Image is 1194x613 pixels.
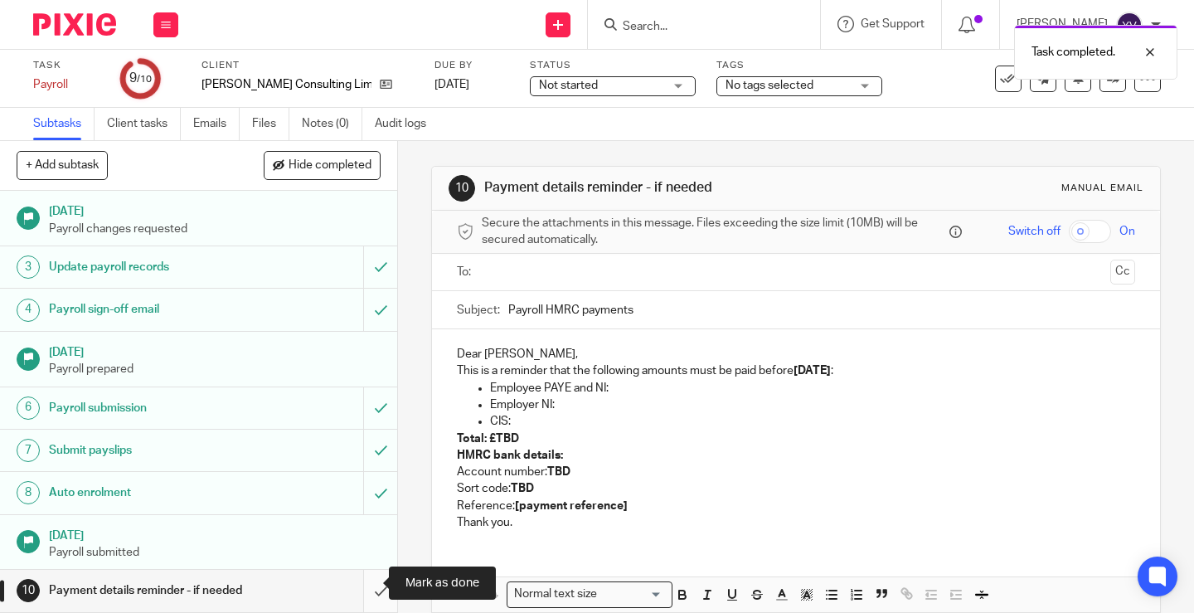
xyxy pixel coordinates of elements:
div: Payroll [33,76,99,93]
div: 7 [17,439,40,462]
span: Secure the attachments in this message. Files exceeding the size limit (10MB) will be secured aut... [482,215,945,249]
p: Payroll prepared [49,361,381,377]
span: Hide completed [289,159,371,173]
div: 10 [449,175,475,202]
p: Reference: [457,498,1135,514]
span: Switch off [1008,223,1061,240]
h1: Submit payslips [49,438,248,463]
p: Account number: [457,464,1135,480]
p: Task completed. [1031,44,1115,61]
div: 3 [17,255,40,279]
h1: Payroll submission [49,396,248,421]
p: [PERSON_NAME] Consulting Limited [201,76,371,93]
p: Employee PAYE and NI: [490,380,1135,397]
label: Subject: [457,302,500,319]
h1: [DATE] [49,199,381,220]
div: Manual email [1061,182,1143,195]
small: /10 [137,75,152,84]
strong: TBD [547,466,570,478]
strong: HMRC bank details: [457,450,563,461]
a: Subtasks [33,108,95,140]
h1: [DATE] [49,340,381,361]
h1: Payroll sign-off email [49,297,248,322]
p: Payroll submitted [49,544,381,561]
h1: [DATE] [49,523,381,544]
p: This is a reminder that the following amounts must be paid before : [457,362,1135,379]
h1: Payment details reminder - if needed [49,578,248,603]
strong: [payment reference] [515,500,628,512]
span: On [1119,223,1135,240]
span: [DATE] [434,79,469,90]
img: svg%3E [1116,12,1143,38]
strong: TBD [511,483,534,494]
div: 4 [17,299,40,322]
button: Cc [1110,260,1135,285]
p: CIS: [490,413,1135,430]
div: Search for option [507,581,672,607]
img: Pixie [33,13,116,36]
p: Employer NI: [490,397,1135,413]
div: 6 [17,397,40,420]
label: To: [457,264,475,280]
h1: Payment details reminder - if needed [484,179,832,197]
a: Client tasks [107,108,181,140]
button: Hide completed [264,151,381,179]
div: 8 [17,481,40,504]
label: Client [201,59,414,72]
p: Thank you. [457,514,1135,531]
h1: Auto enrolment [49,480,248,505]
label: Task [33,59,99,72]
strong: Total: £TBD [457,433,519,445]
p: Sort code: [457,480,1135,497]
a: Audit logs [375,108,439,140]
p: Payroll changes requested [49,221,381,237]
label: Status [530,59,696,72]
button: + Add subtask [17,151,108,179]
a: Files [252,108,289,140]
a: Notes (0) [302,108,362,140]
p: Dear [PERSON_NAME], [457,346,1135,362]
span: Not started [539,80,598,91]
h1: Update payroll records [49,255,248,280]
span: Normal text size [511,586,601,603]
input: Search for option [603,586,663,603]
span: No tags selected [726,80,813,91]
strong: [DATE] [794,365,831,377]
div: 9 [129,69,152,88]
div: 10 [17,579,40,602]
a: Emails [193,108,240,140]
label: Due by [434,59,509,72]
